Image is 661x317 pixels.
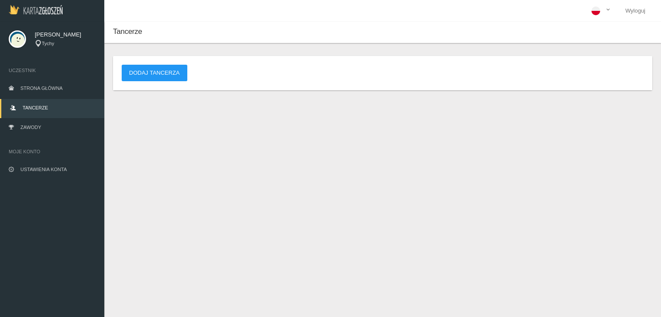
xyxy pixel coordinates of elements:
[9,30,26,48] img: svg
[35,40,96,47] div: Tychy
[20,167,67,172] span: Ustawienia konta
[113,27,142,36] span: Tancerze
[122,65,187,81] button: Dodaj tancerza
[9,147,96,156] span: Moje konto
[35,30,96,39] span: [PERSON_NAME]
[23,105,48,110] span: Tancerze
[20,125,41,130] span: Zawody
[9,66,96,75] span: Uczestnik
[9,5,63,14] img: Logo
[20,86,63,91] span: Strona główna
